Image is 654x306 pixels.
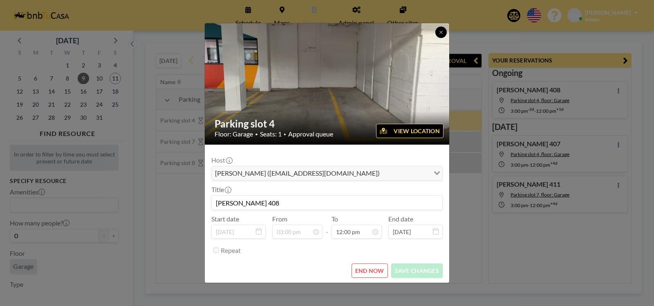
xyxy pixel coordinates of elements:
[211,185,231,194] label: Title
[391,264,443,278] button: SAVE CHANGES
[255,131,258,137] span: •
[388,215,413,223] label: End date
[215,130,253,138] span: Floor: Garage
[260,130,282,138] span: Seats: 1
[212,196,442,210] input: (No title)
[205,15,450,153] img: 537.jpg
[326,218,328,236] span: -
[352,264,388,278] button: END NOW
[211,215,239,223] label: Start date
[382,168,429,179] input: Search for option
[331,215,338,223] label: To
[272,215,287,223] label: From
[212,166,442,180] div: Search for option
[284,132,286,137] span: •
[376,124,443,138] button: VIEW LOCATION
[288,130,333,138] span: Approval queue
[213,168,381,179] span: [PERSON_NAME] ([EMAIL_ADDRESS][DOMAIN_NAME])
[221,246,241,255] label: Repeat
[215,118,440,130] h2: Parking slot 4
[211,156,232,164] label: Host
